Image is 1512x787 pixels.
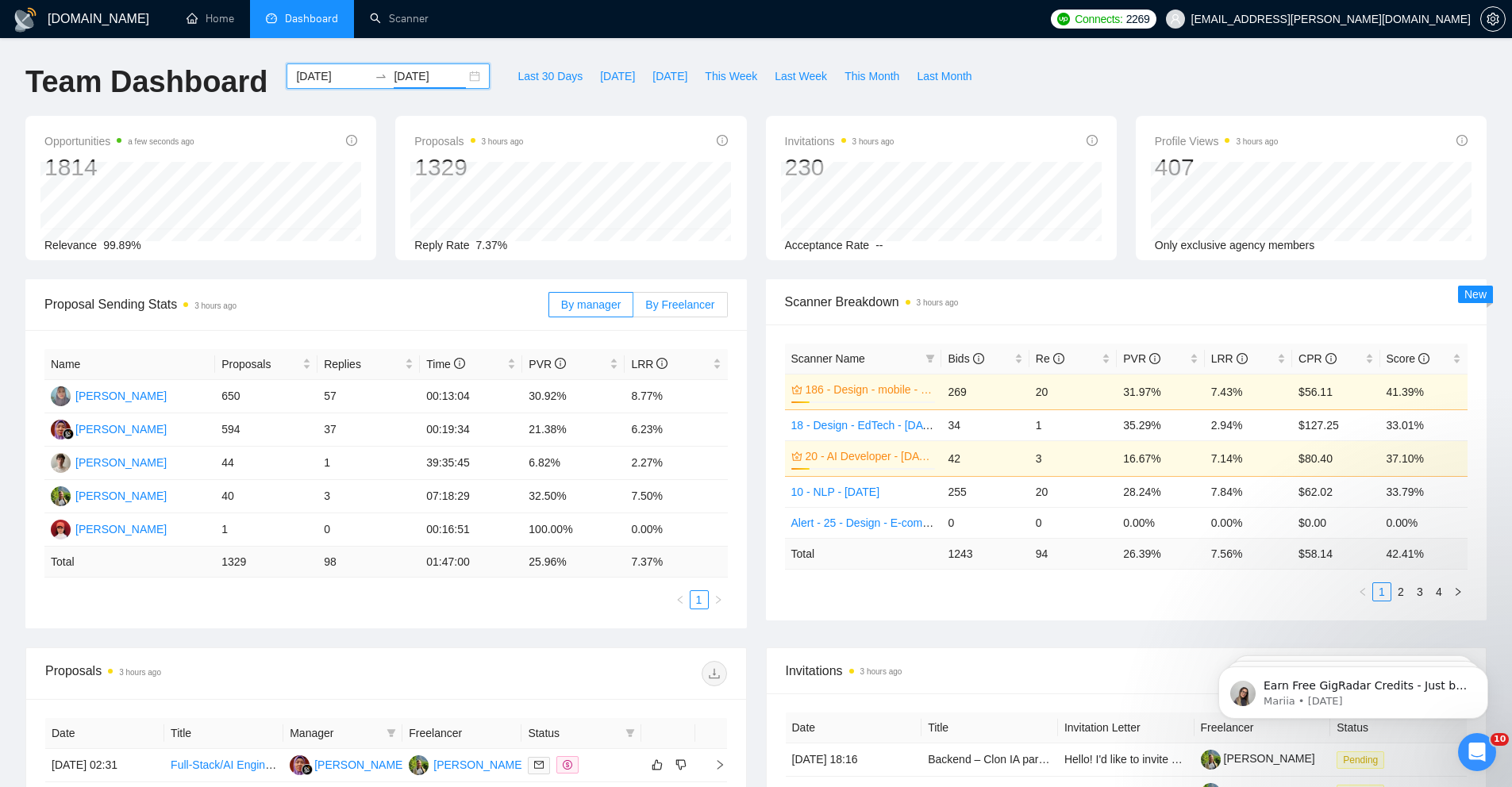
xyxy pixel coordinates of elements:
[1211,352,1248,365] span: LRR
[1149,353,1160,364] span: info-circle
[1298,352,1336,365] span: CPR
[1292,538,1379,569] td: $ 58.14
[51,453,71,473] img: OH
[786,743,922,777] td: [DATE] 18:16
[215,447,317,480] td: 44
[317,480,420,513] td: 3
[1155,152,1279,182] div: 407
[860,667,902,676] time: 3 hours ago
[1392,583,1410,601] a: 2
[852,137,895,146] time: 3 hours ago
[63,428,74,440] img: gigradar-bm.png
[1205,507,1292,538] td: 0.00%
[625,513,727,547] td: 0.00%
[75,454,167,471] div: [PERSON_NAME]
[529,358,566,370] span: PVR
[394,67,466,85] input: End date
[414,152,523,182] div: 1329
[1205,476,1292,507] td: 7.84%
[675,595,685,605] span: left
[1449,582,1468,601] button: right
[45,661,386,686] div: Proposals
[409,755,429,775] img: MK
[696,63,766,89] button: This Week
[1429,582,1449,601] li: 4
[973,353,984,364] span: info-circle
[296,67,368,85] input: Start date
[1380,409,1468,440] td: 33.01%
[420,413,522,447] td: 00:19:34
[1292,440,1379,476] td: $80.40
[75,487,167,505] div: [PERSON_NAME]
[1155,239,1315,251] span: Only exclusive agency members
[375,70,387,83] span: swap-right
[522,447,625,480] td: 6.82%
[119,668,161,677] time: 3 hours ago
[302,764,313,775] img: gigradar-bm.png
[1380,476,1468,507] td: 33.79%
[717,135,728,146] span: info-circle
[45,718,164,749] th: Date
[1411,583,1429,601] a: 3
[283,718,402,749] th: Manager
[671,590,690,609] button: left
[1029,440,1117,476] td: 3
[1292,409,1379,440] td: $127.25
[317,349,420,380] th: Replies
[922,347,938,370] span: filter
[1117,476,1204,507] td: 28.24%
[534,760,544,770] span: mail
[215,380,317,413] td: 650
[420,480,522,513] td: 07:18:29
[215,413,317,447] td: 594
[709,590,728,609] button: right
[1117,507,1204,538] td: 0.00%
[1029,507,1117,538] td: 0
[1410,582,1429,601] li: 3
[1029,538,1117,569] td: 94
[215,349,317,380] th: Proposals
[420,547,522,578] td: 01:47:00
[785,152,895,182] div: 230
[1117,538,1204,569] td: 26.39 %
[187,12,234,25] a: homeHome
[1453,587,1463,597] span: right
[290,724,380,742] span: Manager
[1117,374,1204,409] td: 31.97%
[51,520,71,539] img: MR
[215,513,317,547] td: 1
[317,547,420,578] td: 98
[1201,752,1315,765] a: [PERSON_NAME]
[164,749,283,782] td: Full-Stack/AI Engineer Needed for Autonomous AI Agents Development
[1205,374,1292,409] td: 7.43%
[414,239,469,251] span: Reply Rate
[652,67,687,85] span: [DATE]
[1057,13,1070,25] img: upwork-logo.png
[1036,352,1064,365] span: Re
[645,298,714,311] span: By Freelancer
[785,538,942,569] td: Total
[1126,10,1150,28] span: 2269
[600,67,635,85] span: [DATE]
[1205,409,1292,440] td: 2.94%
[317,380,420,413] td: 57
[1237,353,1248,364] span: info-circle
[675,758,687,771] span: dislike
[13,7,38,33] img: logo
[51,522,167,535] a: MR[PERSON_NAME]
[941,409,1029,440] td: 34
[1380,374,1468,409] td: 41.39%
[1380,507,1468,538] td: 0.00%
[1029,409,1117,440] td: 1
[51,386,71,406] img: RA
[454,358,465,369] span: info-circle
[402,718,521,749] th: Freelancer
[1087,135,1098,146] span: info-circle
[317,513,420,547] td: 0
[1123,352,1160,365] span: PVR
[941,476,1029,507] td: 255
[1464,288,1487,301] span: New
[517,67,583,85] span: Last 30 Days
[844,67,899,85] span: This Month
